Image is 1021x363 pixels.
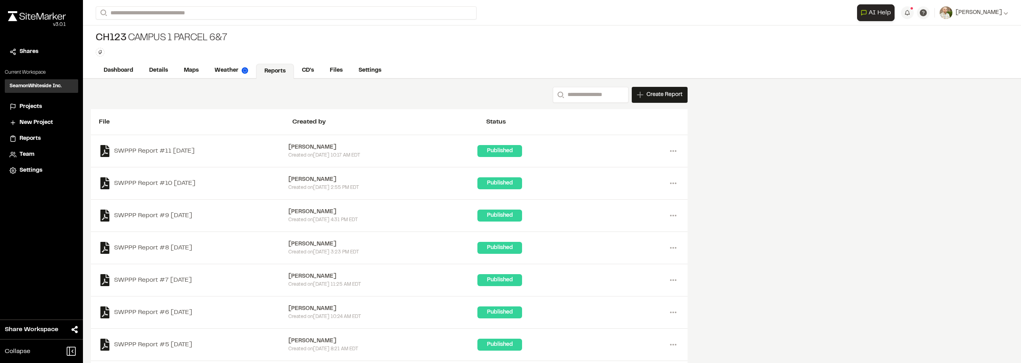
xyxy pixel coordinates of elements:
[477,339,522,351] div: Published
[10,47,73,56] a: Shares
[5,69,78,76] p: Current Workspace
[857,4,898,21] div: Open AI Assistant
[10,166,73,175] a: Settings
[288,216,478,224] div: Created on [DATE] 4:31 PM EDT
[477,274,522,286] div: Published
[10,118,73,127] a: New Project
[99,274,288,286] a: SWPPP Report #7 [DATE]
[96,32,126,45] span: CH123
[869,8,891,18] span: AI Help
[288,281,478,288] div: Created on [DATE] 11:25 AM EDT
[5,325,58,334] span: Share Workspace
[292,117,486,127] div: Created by
[99,242,288,254] a: SWPPP Report #8 [DATE]
[477,306,522,318] div: Published
[477,145,522,157] div: Published
[956,8,1002,17] span: [PERSON_NAME]
[10,102,73,111] a: Projects
[486,117,680,127] div: Status
[288,249,478,256] div: Created on [DATE] 3:23 PM EDT
[96,6,110,20] button: Search
[256,64,294,79] a: Reports
[20,47,38,56] span: Shares
[477,242,522,254] div: Published
[96,63,141,78] a: Dashboard
[288,143,478,152] div: [PERSON_NAME]
[96,32,227,45] div: Campus 1 Parcel 6&7
[96,48,104,57] button: Edit Tags
[20,134,41,143] span: Reports
[477,210,522,222] div: Published
[857,4,895,21] button: Open AI Assistant
[20,102,42,111] span: Projects
[207,63,256,78] a: Weather
[288,313,478,320] div: Created on [DATE] 10:24 AM EDT
[288,272,478,281] div: [PERSON_NAME]
[99,339,288,351] a: SWPPP Report #5 [DATE]
[99,145,288,157] a: SWPPP Report #11 [DATE]
[99,117,292,127] div: File
[294,63,322,78] a: CD's
[940,6,1008,19] button: [PERSON_NAME]
[647,90,682,99] span: Create Report
[99,210,288,222] a: SWPPP Report #9 [DATE]
[99,306,288,318] a: SWPPP Report #6 [DATE]
[10,82,62,90] h3: SeamonWhiteside Inc.
[288,152,478,159] div: Created on [DATE] 10:17 AM EDT
[176,63,207,78] a: Maps
[288,208,478,216] div: [PERSON_NAME]
[5,347,30,356] span: Collapse
[20,166,42,175] span: Settings
[351,63,389,78] a: Settings
[477,177,522,189] div: Published
[940,6,952,19] img: User
[10,150,73,159] a: Team
[10,134,73,143] a: Reports
[288,184,478,191] div: Created on [DATE] 2:55 PM EDT
[20,150,34,159] span: Team
[20,118,53,127] span: New Project
[8,21,66,28] div: Oh geez...please don't...
[99,177,288,189] a: SWPPP Report #10 [DATE]
[8,11,66,21] img: rebrand.png
[288,240,478,249] div: [PERSON_NAME]
[288,175,478,184] div: [PERSON_NAME]
[242,67,248,74] img: precipai.png
[553,87,567,103] button: Search
[288,304,478,313] div: [PERSON_NAME]
[288,345,478,353] div: Created on [DATE] 8:21 AM EDT
[141,63,176,78] a: Details
[322,63,351,78] a: Files
[288,337,478,345] div: [PERSON_NAME]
